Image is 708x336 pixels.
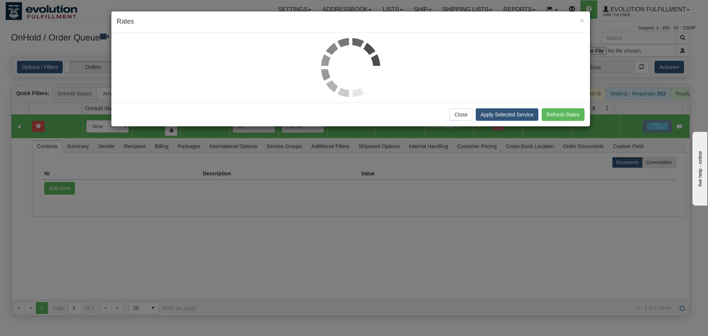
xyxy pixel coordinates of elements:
button: Refresh Rates [542,108,584,121]
button: Close [450,108,472,121]
img: loader.gif [321,38,380,97]
iframe: chat widget [691,130,707,206]
button: Apply Selected Service [476,108,538,121]
span: × [580,16,584,24]
h4: Rates [117,17,584,27]
div: live help - online [6,6,68,12]
button: Close [580,16,584,24]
